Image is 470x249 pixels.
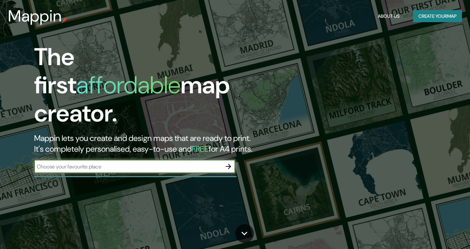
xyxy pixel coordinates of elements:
button: About Us [375,10,402,22]
h3: Mappin [8,7,62,26]
button: Create yourmap [413,10,462,22]
input: Choose your favourite place [34,163,222,170]
h1: affordable [76,69,181,101]
h1: The first map creator. [34,43,269,133]
img: mappin-pin [62,17,67,23]
h5: FREE [192,144,209,154]
h2: Mappin lets you create and design maps that are ready to print. It's completely personalised, eas... [34,133,269,154]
